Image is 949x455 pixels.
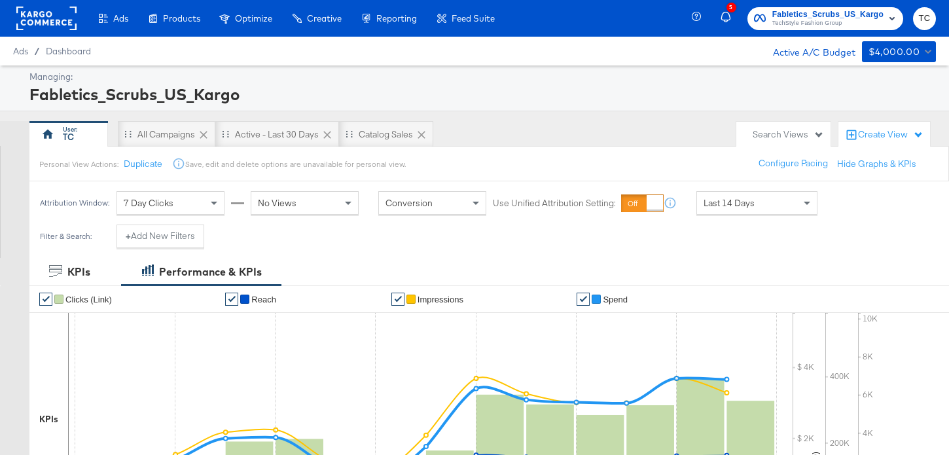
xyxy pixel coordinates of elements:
span: Reach [251,295,276,304]
span: TC [918,11,931,26]
div: Managing: [29,71,933,83]
span: Conversion [385,197,433,209]
div: Search Views [753,128,824,141]
div: $4,000.00 [868,44,920,60]
div: Catalog Sales [359,128,413,141]
button: 5 [719,6,741,31]
button: TC [913,7,936,30]
button: Configure Pacing [749,152,837,175]
div: Active - Last 30 Days [235,128,319,141]
div: KPIs [67,264,90,280]
span: Ads [113,13,128,24]
div: Drag to reorder tab [124,130,132,137]
span: Last 14 Days [704,197,755,209]
span: Optimize [235,13,272,24]
span: Reporting [376,13,417,24]
div: Attribution Window: [39,198,110,208]
span: / [28,46,46,56]
span: Products [163,13,200,24]
div: TC [63,131,74,143]
button: Duplicate [124,158,162,170]
div: KPIs [39,413,58,426]
div: Personal View Actions: [39,159,118,170]
span: Ads [13,46,28,56]
span: Feed Suite [452,13,495,24]
button: $4,000.00 [862,41,936,62]
span: Spend [603,295,628,304]
div: Create View [858,128,923,141]
div: Active A/C Budget [759,41,855,61]
button: +Add New Filters [116,225,204,248]
a: ✔ [39,293,52,306]
div: Fabletics_Scrubs_US_Kargo [29,83,933,105]
div: Drag to reorder tab [346,130,353,137]
div: 5 [726,3,736,12]
span: Fabletics_Scrubs_US_Kargo [772,8,884,22]
div: Drag to reorder tab [222,130,229,137]
a: ✔ [391,293,404,306]
span: Clicks (Link) [65,295,112,304]
span: 7 Day Clicks [124,197,173,209]
div: Filter & Search: [39,232,92,241]
span: TechStyle Fashion Group [772,18,884,29]
a: ✔ [577,293,590,306]
div: Save, edit and delete options are unavailable for personal view. [185,159,406,170]
button: Fabletics_Scrubs_US_KargoTechStyle Fashion Group [747,7,903,30]
div: Performance & KPIs [159,264,262,280]
span: Impressions [418,295,463,304]
label: Use Unified Attribution Setting: [493,197,616,209]
span: Creative [307,13,342,24]
span: No Views [258,197,296,209]
a: ✔ [225,293,238,306]
div: All Campaigns [137,128,195,141]
button: Hide Graphs & KPIs [837,158,916,170]
strong: + [126,230,131,242]
a: Dashboard [46,46,91,56]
